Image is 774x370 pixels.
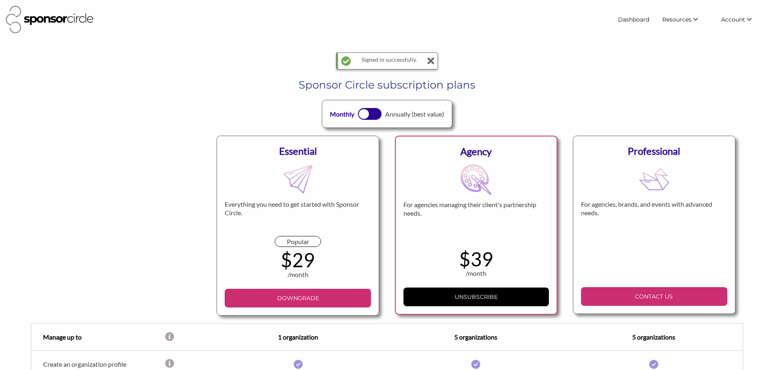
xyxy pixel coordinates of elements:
[282,164,313,195] img: MDB8YWNjdF8xRVMyQnVKcDI4S0FlS2M5fGZsX2xpdmVfZ2hUeW9zQmppQkJrVklNa3k3WGg1bXBx00WCYLTg8d
[387,332,565,342] div: 5 organizations
[460,164,491,195] img: MDB8YWNjdF8xRVMyQnVKcDI4S0FlS2M5fGZsX2xpdmVfa1QzbGg0YzRNa2NWT1BDV21CQUZza1Zs0031E1MQed
[6,6,93,33] img: Sponsor Circle Logo
[581,287,727,306] a: CONTACT US
[407,291,546,303] p: UNSUBSCRIBE
[288,270,308,278] span: /month
[209,332,387,342] div: 1 organization
[225,250,371,270] div: $29
[68,78,706,92] h1: Sponsor Circle subscription plans
[662,16,692,23] span: Resources
[584,290,724,303] p: CONTACT US
[358,53,421,69] div: Signed in successfully.
[649,360,658,369] img: i
[466,269,486,277] span: /month
[330,109,354,119] div: Monthly
[385,109,444,119] div: Annually (best value)
[403,201,549,236] div: For agencies managing their client's partnership needs.
[565,332,743,342] div: 5 organizations
[403,144,549,159] div: Agency
[228,292,368,304] p: DOWNGRADE
[721,16,745,23] span: Account
[225,289,371,307] a: DOWNGRADE
[656,12,715,27] li: Resources
[403,249,549,269] div: $39
[225,200,371,236] div: Everything you need to get started with Sponsor Circle.
[581,200,727,236] div: For agencies, brands, and events with advanced needs.
[639,164,670,195] img: MDB8YWNjdF8xRVMyQnVKcDI4S0FlS2M5fGZsX2xpdmVfemZLY1VLQ1l3QUkzM2FycUE0M0ZwaXNX00M5cMylX0
[225,144,371,158] div: Essential
[31,360,165,368] div: Create an organization profile
[31,332,165,342] div: Manage up to
[611,12,656,27] a: Dashboard
[275,236,321,247] div: Popular
[294,360,303,369] img: i
[581,144,727,158] div: Professional
[471,360,480,369] img: i
[715,12,768,27] li: Account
